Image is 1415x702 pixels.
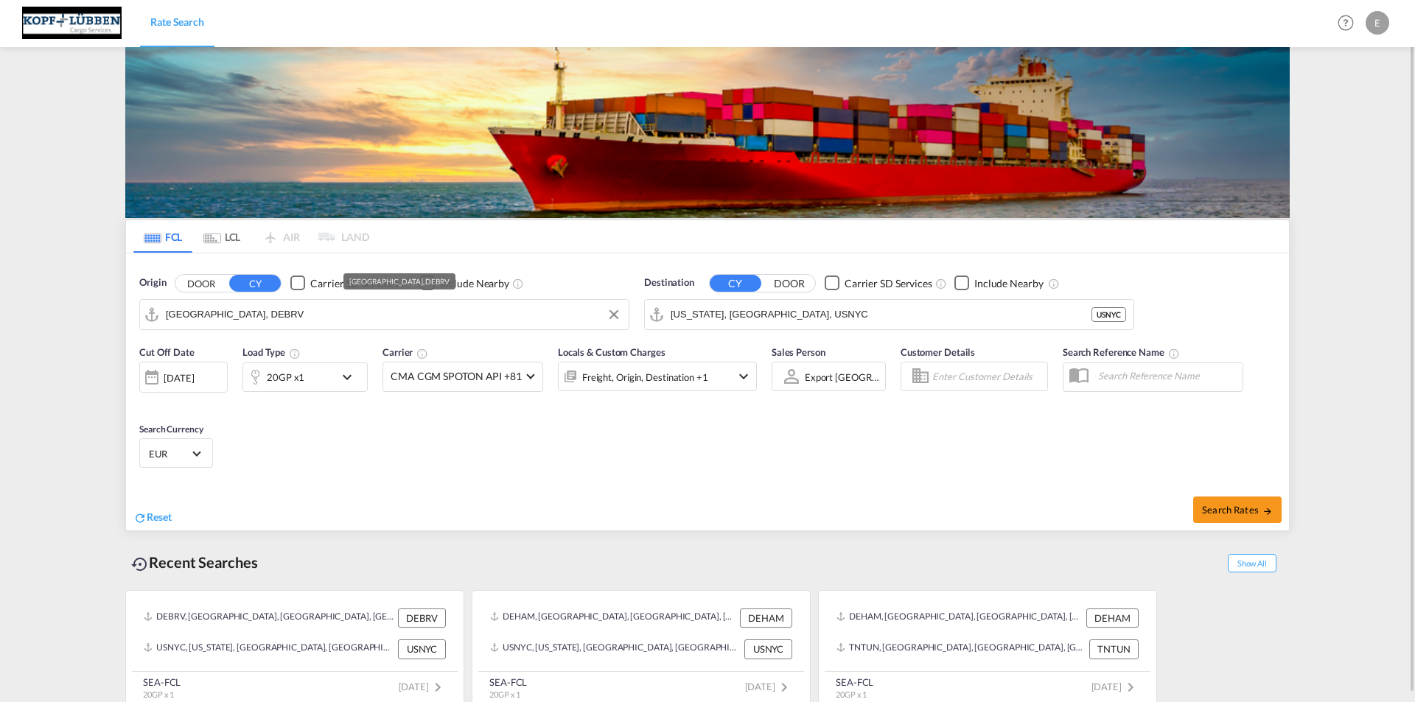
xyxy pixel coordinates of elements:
div: USNYC, New York, NY, United States, North America, Americas [144,639,394,659]
div: SEA-FCL [143,675,181,689]
div: DEBRV, Bremerhaven, Germany, Western Europe, Europe [144,608,394,628]
md-icon: icon-refresh [133,511,147,524]
md-icon: icon-information-outline [289,348,301,359]
md-pagination-wrapper: Use the left and right arrow keys to navigate between tabs [133,220,369,253]
div: DEBRV [398,608,446,628]
div: DEHAM [740,608,792,628]
md-checkbox: Checkbox No Ink [290,275,398,291]
md-tab-item: FCL [133,220,192,253]
md-icon: icon-chevron-right [429,678,447,696]
span: Cut Off Date [139,346,195,358]
md-icon: The selected Trucker/Carrierwill be displayed in the rate results If the rates are from another f... [416,348,428,359]
div: [DATE] [139,362,228,393]
span: Locals & Custom Charges [558,346,665,358]
button: Search Ratesicon-arrow-right [1193,496,1282,523]
div: Freight Origin Destination Factory Stuffingicon-chevron-down [558,362,757,391]
div: Include Nearby [440,276,509,291]
md-icon: icon-chevron-right [775,678,793,696]
span: 20GP x 1 [836,689,867,699]
div: DEHAM, Hamburg, Germany, Western Europe, Europe [490,608,736,628]
md-icon: icon-chevron-down [338,368,363,386]
div: 20GP x1 [267,367,304,387]
md-icon: icon-backup-restore [131,555,149,573]
div: USNYC [1091,307,1126,322]
div: USNYC [398,639,446,659]
div: USNYC [744,639,792,659]
div: E [1366,11,1389,35]
div: Carrier SD Services [310,276,398,291]
md-checkbox: Checkbox No Ink [825,275,932,291]
md-input-container: Bremerhaven, DEBRV [140,300,629,329]
input: Enter Customer Details [932,365,1043,387]
input: Search by Port [671,303,1091,326]
md-icon: icon-arrow-right [1262,506,1273,516]
span: CMA CGM SPOTON API +81 [391,369,522,384]
div: icon-refreshReset [133,510,172,526]
div: 20GP x1icon-chevron-down [242,362,368,392]
span: 20GP x 1 [489,689,520,699]
span: Show All [1228,554,1276,572]
span: 20GP x 1 [143,689,174,699]
span: Origin [139,275,166,290]
span: Rate Search [150,15,204,28]
span: Load Type [242,346,301,358]
div: TNTUN, Tunis, Tunisia, Northern Africa, Africa [836,639,1086,659]
input: Search Reference Name [1091,365,1243,387]
button: Clear Input [603,303,625,326]
md-input-container: New York, NY, USNYC [645,300,1133,329]
div: SEA-FCL [836,675,873,689]
span: Search Reference Name [1063,346,1180,358]
md-icon: Your search will be saved by the below given name [1168,348,1180,359]
span: [DATE] [399,681,447,692]
md-icon: Unchecked: Ignores neighbouring ports when fetching rates.Checked : Includes neighbouring ports w... [1048,278,1060,289]
div: Include Nearby [974,276,1044,291]
md-select: Select Currency: € EUREuro [147,443,205,464]
span: Search Currency [139,424,203,435]
div: TNTUN [1089,639,1139,659]
span: Reset [147,510,172,523]
span: Destination [644,275,694,290]
md-icon: icon-chevron-down [735,368,752,385]
div: Help [1333,10,1366,37]
button: DOOR [175,275,227,292]
div: Freight Origin Destination Factory Stuffing [582,367,708,387]
div: Carrier SD Services [845,276,932,291]
span: Search Rates [1202,504,1273,516]
md-checkbox: Checkbox No Ink [954,275,1044,291]
md-datepicker: Select [139,391,150,411]
span: EUR [149,447,190,460]
button: CY [229,275,281,292]
md-tab-item: LCL [192,220,251,253]
div: SEA-FCL [489,675,527,689]
span: [DATE] [745,681,793,692]
span: [DATE] [1091,681,1139,692]
span: Help [1333,10,1358,35]
button: DOOR [764,275,815,292]
md-checkbox: Checkbox No Ink [420,275,509,291]
div: DEHAM [1086,608,1139,628]
span: Sales Person [772,346,825,358]
input: Search by Port [166,303,621,326]
div: Origin DOOR CY Checkbox No InkUnchecked: Search for CY (Container Yard) services for all selected... [126,253,1289,530]
div: Recent Searches [125,546,264,579]
img: 25cf3bb0aafc11ee9c4fdbd399af7748.JPG [22,7,122,40]
span: Customer Details [901,346,975,358]
button: CY [710,275,761,292]
md-icon: Unchecked: Search for CY (Container Yard) services for all selected carriers.Checked : Search for... [935,278,947,289]
img: LCL+%26+FCL+BACKGROUND.png [125,47,1290,218]
div: USNYC, New York, NY, United States, North America, Americas [490,639,741,659]
md-icon: icon-chevron-right [1122,678,1139,696]
div: Export [GEOGRAPHIC_DATA] [805,371,932,383]
md-select: Sales Person: Export Hamburg [803,366,881,387]
md-icon: Unchecked: Ignores neighbouring ports when fetching rates.Checked : Includes neighbouring ports w... [512,278,524,289]
div: [DATE] [164,371,194,385]
span: Carrier [382,346,428,358]
div: DEHAM, Hamburg, Germany, Western Europe, Europe [836,608,1083,628]
div: [GEOGRAPHIC_DATA], DEBRV [349,273,450,289]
